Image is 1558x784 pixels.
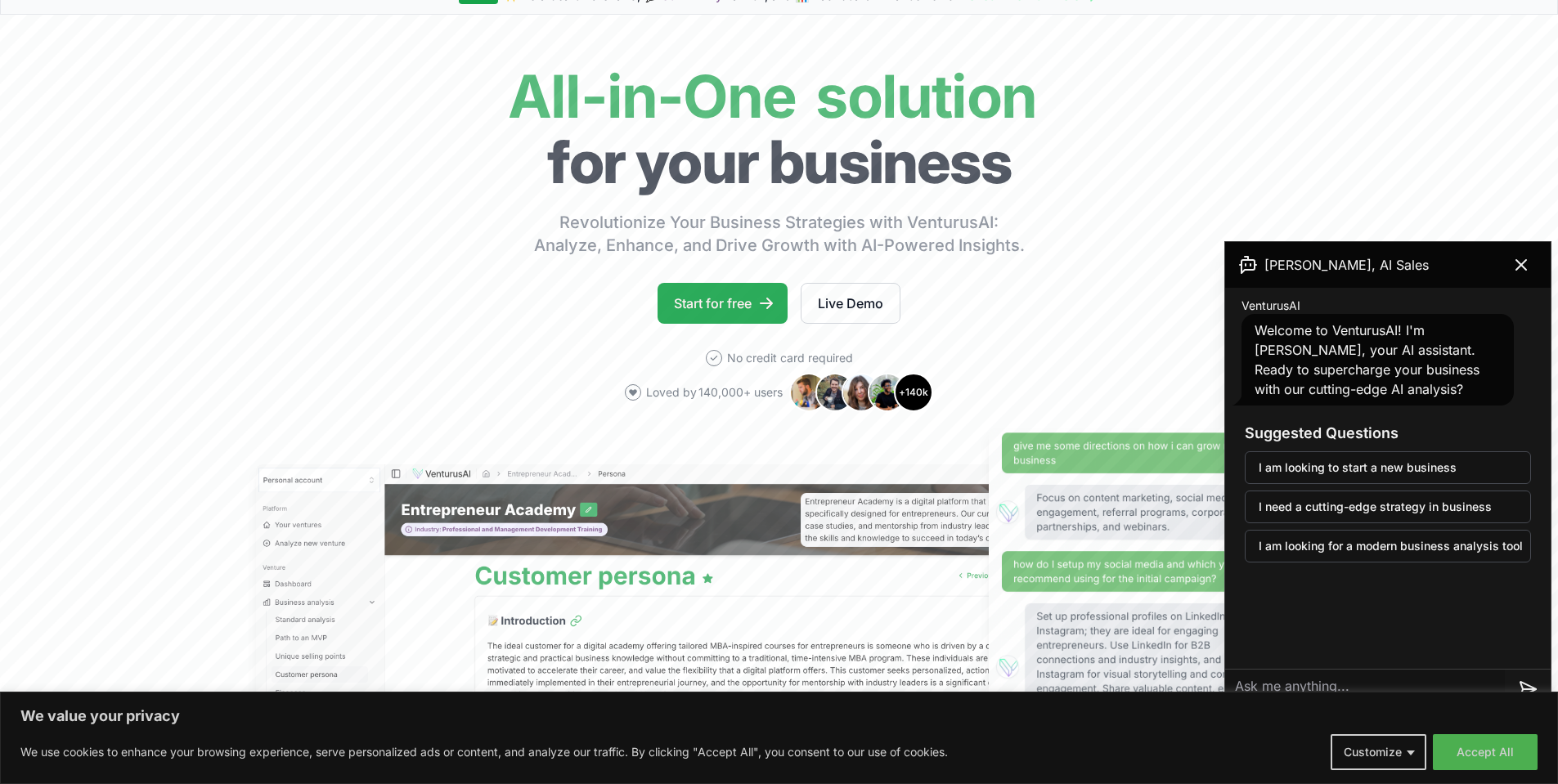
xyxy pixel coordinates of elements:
[1255,322,1479,397] span: Welcome to VenturusAI! I'm [PERSON_NAME], your AI assistant. Ready to supercharge your business w...
[658,283,788,324] a: Start for free
[801,283,900,324] a: Live Demo
[1245,451,1531,484] button: I am looking to start a new business
[1245,530,1531,562] button: I am looking for a modern business analysis tool
[1433,734,1538,770] button: Accept All
[20,706,1538,726] p: We value your privacy
[868,373,907,412] img: Avatar 4
[1241,298,1300,314] span: VenturusAI
[842,373,881,412] img: Avatar 3
[1245,422,1531,445] h3: Suggested Questions
[789,373,828,412] img: Avatar 1
[1331,734,1426,770] button: Customize
[1245,491,1531,523] button: I need a cutting-edge strategy in business
[815,373,855,412] img: Avatar 2
[20,742,948,762] p: We use cookies to enhance your browsing experience, serve personalized ads or content, and analyz...
[1264,255,1429,275] span: [PERSON_NAME], AI Sales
